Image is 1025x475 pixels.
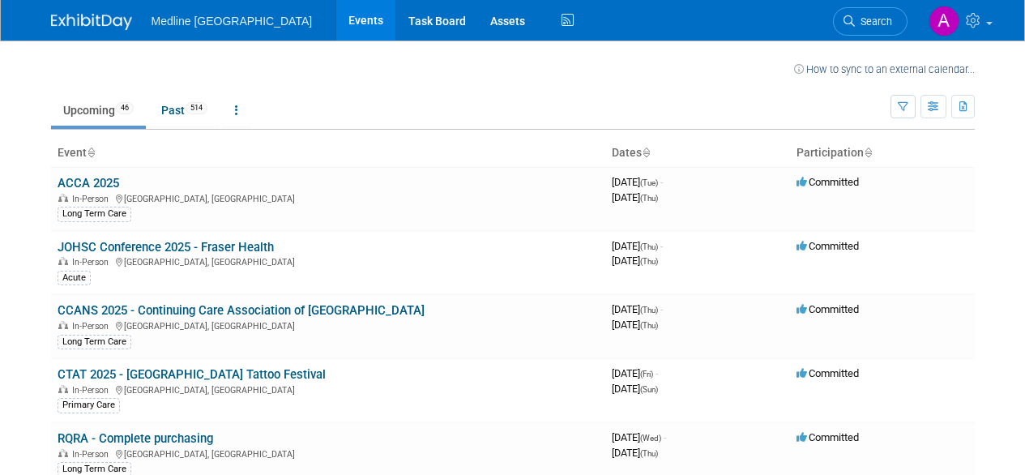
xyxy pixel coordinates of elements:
th: Dates [605,139,790,167]
span: Committed [797,367,859,379]
img: In-Person Event [58,257,68,265]
span: [DATE] [612,255,658,267]
a: How to sync to an external calendar... [794,63,975,75]
span: (Thu) [640,194,658,203]
span: In-Person [72,385,113,396]
img: ExhibitDay [51,14,132,30]
div: [GEOGRAPHIC_DATA], [GEOGRAPHIC_DATA] [58,383,599,396]
span: In-Person [72,321,113,332]
span: [DATE] [612,431,666,443]
img: In-Person Event [58,321,68,329]
span: 514 [186,102,207,114]
span: [DATE] [612,383,658,395]
span: (Thu) [640,321,658,330]
span: Committed [797,303,859,315]
span: In-Person [72,194,113,204]
span: Medline [GEOGRAPHIC_DATA] [152,15,313,28]
span: Committed [797,431,859,443]
a: Upcoming46 [51,95,146,126]
div: Primary Care [58,398,120,413]
span: (Thu) [640,306,658,315]
span: (Wed) [640,434,661,443]
a: CCANS 2025 - Continuing Care Association of [GEOGRAPHIC_DATA] [58,303,425,318]
span: - [660,240,663,252]
th: Event [51,139,605,167]
span: Committed [797,176,859,188]
span: In-Person [72,449,113,460]
span: - [656,367,658,379]
div: [GEOGRAPHIC_DATA], [GEOGRAPHIC_DATA] [58,255,599,267]
a: ACCA 2025 [58,176,119,190]
div: Long Term Care [58,207,131,221]
a: JOHSC Conference 2025 - Fraser Health [58,240,274,255]
span: In-Person [72,257,113,267]
img: In-Person Event [58,449,68,457]
div: [GEOGRAPHIC_DATA], [GEOGRAPHIC_DATA] [58,191,599,204]
img: In-Person Event [58,385,68,393]
th: Participation [790,139,975,167]
span: [DATE] [612,319,658,331]
span: - [660,176,663,188]
div: Acute [58,271,91,285]
span: [DATE] [612,191,658,203]
span: - [664,431,666,443]
div: Long Term Care [58,335,131,349]
span: (Tue) [640,178,658,187]
span: [DATE] [612,176,663,188]
span: (Thu) [640,449,658,458]
span: (Thu) [640,242,658,251]
div: [GEOGRAPHIC_DATA], [GEOGRAPHIC_DATA] [58,319,599,332]
span: [DATE] [612,367,658,379]
span: [DATE] [612,303,663,315]
span: [DATE] [612,240,663,252]
a: Sort by Participation Type [864,146,872,159]
img: Aaron Glanfield [929,6,959,36]
span: (Thu) [640,257,658,266]
a: Sort by Event Name [87,146,95,159]
span: Search [855,15,892,28]
span: [DATE] [612,447,658,459]
span: - [660,303,663,315]
a: RQRA - Complete purchasing [58,431,213,446]
span: (Sun) [640,385,658,394]
div: [GEOGRAPHIC_DATA], [GEOGRAPHIC_DATA] [58,447,599,460]
a: Past514 [149,95,220,126]
img: In-Person Event [58,194,68,202]
a: Search [833,7,908,36]
a: CTAT 2025 - [GEOGRAPHIC_DATA] Tattoo Festival [58,367,326,382]
span: 46 [116,102,134,114]
span: (Fri) [640,370,653,379]
a: Sort by Start Date [642,146,650,159]
span: Committed [797,240,859,252]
